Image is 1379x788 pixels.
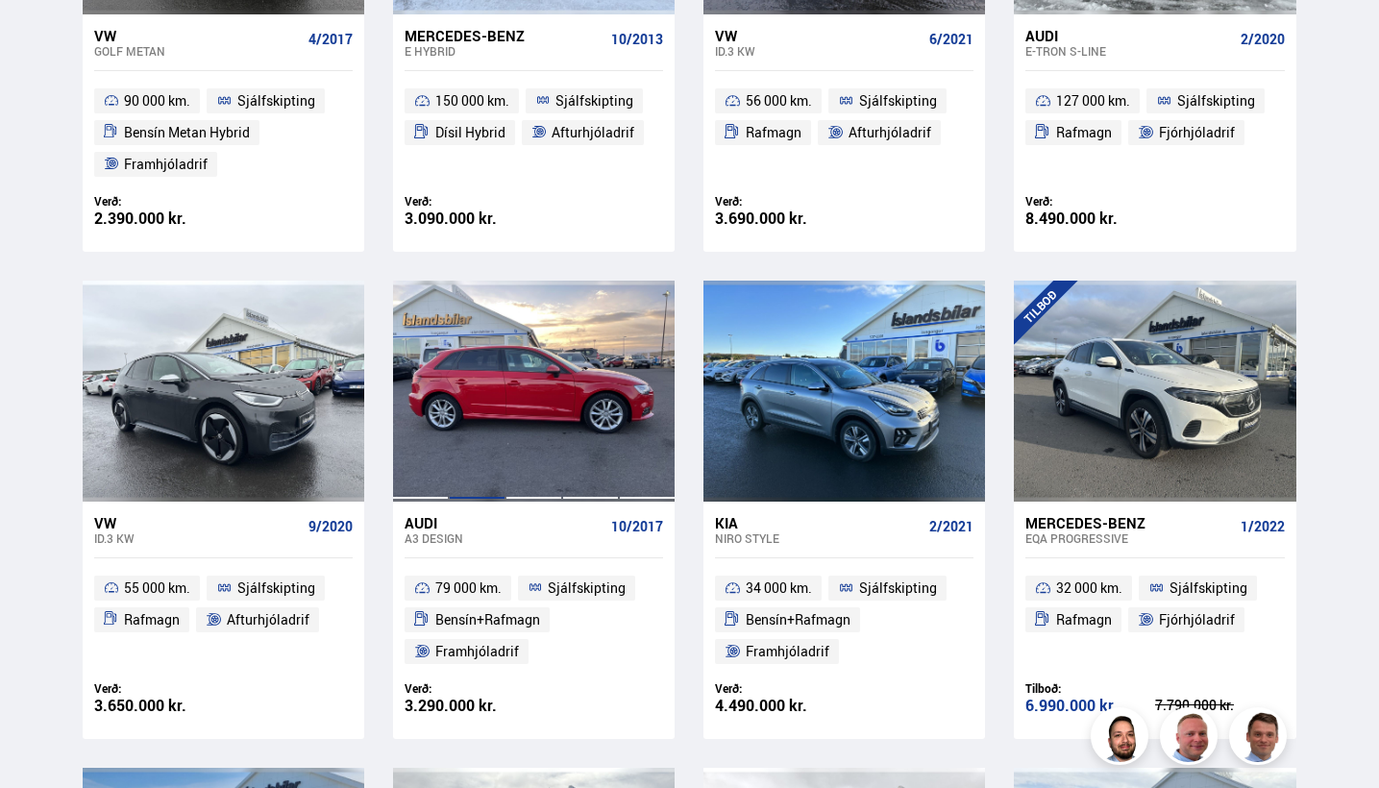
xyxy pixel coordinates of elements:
div: ID.3 KW [94,531,301,545]
div: Verð: [715,681,845,696]
div: 4.490.000 kr. [715,698,845,714]
span: Rafmagn [124,608,180,631]
a: VW ID.3 KW 6/2021 56 000 km. Sjálfskipting Rafmagn Afturhjóladrif Verð: 3.690.000 kr. [703,14,985,252]
div: 3.290.000 kr. [405,698,534,714]
span: Sjálfskipting [1170,577,1247,600]
span: Bensín+Rafmagn [435,608,540,631]
a: Audi A3 DESIGN 10/2017 79 000 km. Sjálfskipting Bensín+Rafmagn Framhjóladrif Verð: 3.290.000 kr. [393,502,675,739]
span: 1/2022 [1241,519,1285,534]
div: Niro STYLE [715,531,922,545]
span: 9/2020 [308,519,353,534]
div: Verð: [94,194,224,209]
span: Afturhjóladrif [227,608,309,631]
div: Verð: [94,681,224,696]
div: 3.650.000 kr. [94,698,224,714]
div: Verð: [405,681,534,696]
a: Mercedes-Benz E HYBRID 10/2013 150 000 km. Sjálfskipting Dísil Hybrid Afturhjóladrif Verð: 3.090.... [393,14,675,252]
span: 90 000 km. [124,89,190,112]
span: 10/2013 [611,32,663,47]
span: Sjálfskipting [859,89,937,112]
div: 7.790.000 kr. [1155,699,1285,712]
img: nhp88E3Fdnt1Opn2.png [1094,710,1151,768]
div: 3.690.000 kr. [715,210,845,227]
div: 6.990.000 kr. [1025,698,1155,714]
span: Bensín+Rafmagn [746,608,850,631]
div: VW [94,27,301,44]
span: Sjálfskipting [555,89,633,112]
img: FbJEzSuNWCJXmdc-.webp [1232,710,1290,768]
div: VW [94,514,301,531]
div: ID.3 KW [715,44,922,58]
div: 8.490.000 kr. [1025,210,1155,227]
a: Audi e-tron S-LINE 2/2020 127 000 km. Sjálfskipting Rafmagn Fjórhjóladrif Verð: 8.490.000 kr. [1014,14,1295,252]
span: Afturhjóladrif [849,121,931,144]
a: Kia Niro STYLE 2/2021 34 000 km. Sjálfskipting Bensín+Rafmagn Framhjóladrif Verð: 4.490.000 kr. [703,502,985,739]
div: VW [715,27,922,44]
span: Framhjóladrif [435,640,519,663]
div: Audi [405,514,603,531]
span: 56 000 km. [746,89,812,112]
span: Fjórhjóladrif [1159,608,1235,631]
img: siFngHWaQ9KaOqBr.png [1163,710,1220,768]
span: Sjálfskipting [548,577,626,600]
span: Fjórhjóladrif [1159,121,1235,144]
span: 150 000 km. [435,89,509,112]
span: 55 000 km. [124,577,190,600]
span: Rafmagn [746,121,801,144]
div: Tilboð: [1025,681,1155,696]
div: Audi [1025,27,1232,44]
span: 127 000 km. [1056,89,1130,112]
div: Mercedes-Benz [1025,514,1232,531]
span: Rafmagn [1056,608,1112,631]
div: E HYBRID [405,44,603,58]
a: Mercedes-Benz EQA PROGRESSIVE 1/2022 32 000 km. Sjálfskipting Rafmagn Fjórhjóladrif Tilboð: 6.990... [1014,502,1295,739]
span: Dísil Hybrid [435,121,505,144]
div: Verð: [1025,194,1155,209]
span: 34 000 km. [746,577,812,600]
div: 3.090.000 kr. [405,210,534,227]
span: Afturhjóladrif [552,121,634,144]
div: Kia [715,514,922,531]
div: Verð: [715,194,845,209]
div: Verð: [405,194,534,209]
div: EQA PROGRESSIVE [1025,531,1232,545]
span: Sjálfskipting [237,577,315,600]
span: Rafmagn [1056,121,1112,144]
div: A3 DESIGN [405,531,603,545]
span: Bensín Metan Hybrid [124,121,250,144]
span: 10/2017 [611,519,663,534]
span: 2/2020 [1241,32,1285,47]
span: 4/2017 [308,32,353,47]
a: VW ID.3 KW 9/2020 55 000 km. Sjálfskipting Rafmagn Afturhjóladrif Verð: 3.650.000 kr. [83,502,364,739]
span: Sjálfskipting [1177,89,1255,112]
span: Framhjóladrif [746,640,829,663]
span: Sjálfskipting [859,577,937,600]
span: Framhjóladrif [124,153,208,176]
span: 79 000 km. [435,577,502,600]
div: Mercedes-Benz [405,27,603,44]
button: Opna LiveChat spjallviðmót [15,8,73,65]
div: Golf METAN [94,44,301,58]
span: 32 000 km. [1056,577,1122,600]
span: 2/2021 [929,519,973,534]
div: 2.390.000 kr. [94,210,224,227]
a: VW Golf METAN 4/2017 90 000 km. Sjálfskipting Bensín Metan Hybrid Framhjóladrif Verð: 2.390.000 kr. [83,14,364,252]
span: 6/2021 [929,32,973,47]
span: Sjálfskipting [237,89,315,112]
div: e-tron S-LINE [1025,44,1232,58]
